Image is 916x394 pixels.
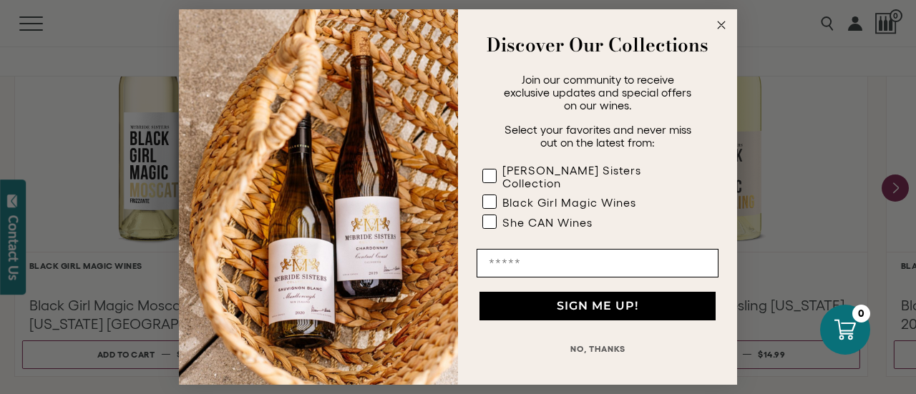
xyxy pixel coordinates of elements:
[505,123,691,149] span: Select your favorites and never miss out on the latest from:
[502,164,690,189] div: [PERSON_NAME] Sisters Collection
[852,305,870,322] div: 0
[487,31,708,59] strong: Discover Our Collections
[713,16,730,34] button: Close dialog
[477,335,718,363] button: NO, THANKS
[479,292,716,320] button: SIGN ME UP!
[502,216,593,229] div: She CAN Wines
[179,9,458,385] img: 42653730-7e35-4af7-a99d-12bf478283cf.jpeg
[502,196,636,209] div: Black Girl Magic Wines
[504,73,691,112] span: Join our community to receive exclusive updates and special offers on our wines.
[477,249,718,277] input: Email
